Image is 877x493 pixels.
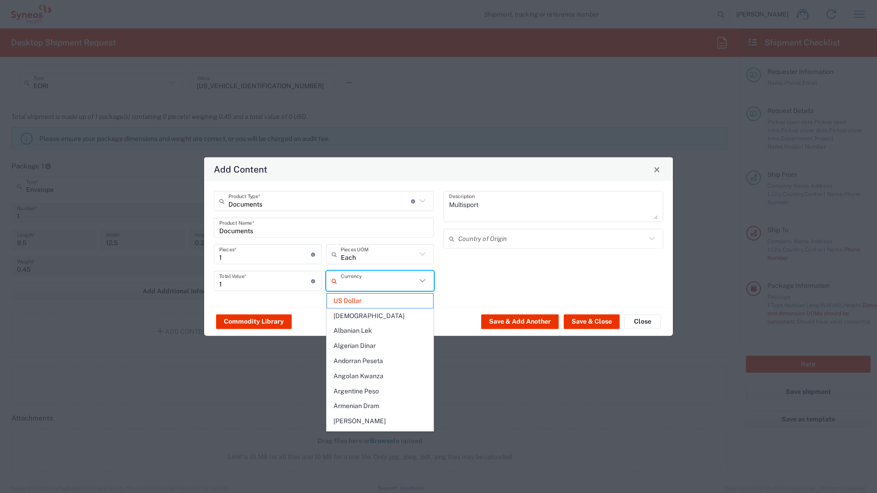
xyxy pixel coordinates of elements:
[564,314,620,329] button: Save & Close
[327,429,433,443] span: Australian Dollar
[216,314,292,329] button: Commodity Library
[624,314,661,329] button: Close
[327,354,433,368] span: Andorran Peseta
[327,369,433,383] span: Angolan Kwanza
[327,414,433,428] span: [PERSON_NAME]
[327,309,433,323] span: [DEMOGRAPHIC_DATA]
[327,339,433,353] span: Algerian Dinar
[327,399,433,413] span: Armenian Dram
[650,163,663,176] button: Close
[214,162,267,176] h4: Add Content
[327,294,433,308] span: US Dollar
[327,324,433,338] span: Albanian Lek
[327,384,433,398] span: Argentine Peso
[481,314,559,329] button: Save & Add Another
